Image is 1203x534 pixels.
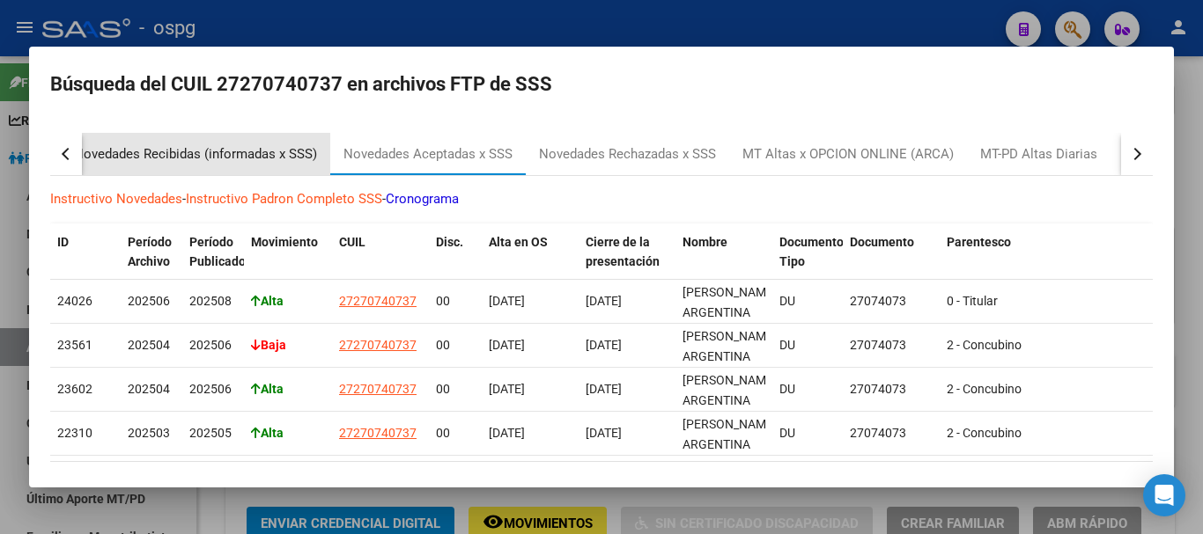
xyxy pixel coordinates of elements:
[339,235,365,249] span: CUIL
[332,223,429,301] datatable-header-cell: CUIL
[947,235,1011,249] span: Parentesco
[189,338,232,352] span: 202506
[339,338,417,352] span: 27270740737
[489,294,525,308] span: [DATE]
[343,144,513,165] div: Novedades Aceptadas x SSS
[489,235,548,249] span: Alta en OS
[1143,474,1185,516] div: Open Intercom Messenger
[186,191,382,207] a: Instructivo Padron Completo SSS
[779,379,836,399] div: DU
[683,285,777,340] span: [PERSON_NAME] ARGENTINA CONCEPCION
[850,235,914,249] span: Documento
[586,426,622,440] span: [DATE]
[128,382,170,396] span: 202504
[50,223,121,301] datatable-header-cell: ID
[57,235,69,249] span: ID
[482,223,579,301] datatable-header-cell: Alta en OS
[579,223,675,301] datatable-header-cell: Cierre de la presentación
[436,235,463,249] span: Disc.
[940,223,1151,301] datatable-header-cell: Parentesco
[850,335,933,355] div: 27074073
[947,338,1022,352] span: 2 - Concubino
[386,191,459,207] a: Cronograma
[189,235,246,269] span: Período Publicado
[189,426,232,440] span: 202505
[947,294,998,308] span: 0 - Titular
[189,294,232,308] span: 202508
[843,223,940,301] datatable-header-cell: Documento
[850,423,933,443] div: 27074073
[850,379,933,399] div: 27074073
[586,338,622,352] span: [DATE]
[251,338,286,352] strong: Baja
[489,338,525,352] span: [DATE]
[980,144,1097,165] div: MT-PD Altas Diarias
[74,144,317,165] div: Novedades Recibidas (informadas x SSS)
[489,382,525,396] span: [DATE]
[57,338,92,352] span: 23561
[489,426,525,440] span: [DATE]
[50,68,1153,101] h2: Búsqueda del CUIL 27270740737 en archivos FTP de SSS
[850,291,933,311] div: 27074073
[50,462,1153,506] div: 4 total
[182,223,244,301] datatable-header-cell: Período Publicado
[189,382,232,396] span: 202506
[128,235,172,269] span: Período Archivo
[539,144,716,165] div: Novedades Rechazadas x SSS
[947,426,1022,440] span: 2 - Concubino
[779,291,836,311] div: DU
[779,235,844,269] span: Documento Tipo
[436,291,475,311] div: 00
[251,426,284,440] strong: Alta
[675,223,772,301] datatable-header-cell: Nombre
[742,144,954,165] div: MT Altas x OPCION ONLINE (ARCA)
[586,382,622,396] span: [DATE]
[128,294,170,308] span: 202506
[339,382,417,396] span: 27270740737
[50,189,1153,209] p: - -
[586,294,622,308] span: [DATE]
[251,382,284,396] strong: Alta
[683,373,777,428] span: [PERSON_NAME] ARGENTINA CONCEPCION
[683,417,777,472] span: [PERSON_NAME] ARGENTINA CONCEPCION
[586,235,660,269] span: Cierre de la presentación
[429,223,482,301] datatable-header-cell: Disc.
[244,223,332,301] datatable-header-cell: Movimiento
[772,223,843,301] datatable-header-cell: Documento Tipo
[779,423,836,443] div: DU
[251,235,318,249] span: Movimiento
[683,329,777,384] span: [PERSON_NAME] ARGENTINA CONCEPCION
[57,426,92,440] span: 22310
[121,223,182,301] datatable-header-cell: Período Archivo
[779,335,836,355] div: DU
[436,335,475,355] div: 00
[251,294,284,308] strong: Alta
[50,191,182,207] a: Instructivo Novedades
[339,294,417,308] span: 27270740737
[339,426,417,440] span: 27270740737
[436,379,475,399] div: 00
[57,294,92,308] span: 24026
[57,382,92,396] span: 23602
[128,338,170,352] span: 202504
[947,382,1022,396] span: 2 - Concubino
[128,426,170,440] span: 202503
[683,235,727,249] span: Nombre
[436,423,475,443] div: 00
